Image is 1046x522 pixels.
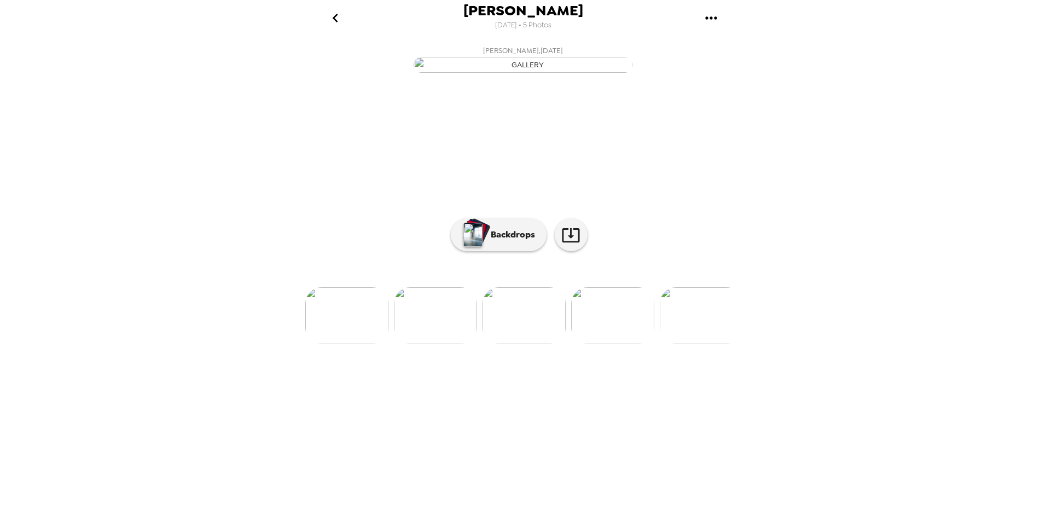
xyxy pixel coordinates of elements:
button: Backdrops [451,218,547,251]
img: gallery [571,287,654,344]
button: [PERSON_NAME],[DATE] [304,41,742,76]
img: gallery [394,287,477,344]
p: Backdrops [485,228,535,241]
span: [PERSON_NAME] , [DATE] [483,44,563,57]
span: [DATE] • 5 Photos [495,18,551,33]
img: gallery [483,287,566,344]
img: gallery [305,287,388,344]
span: [PERSON_NAME] [463,3,583,18]
img: gallery [660,287,743,344]
img: gallery [414,57,632,73]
